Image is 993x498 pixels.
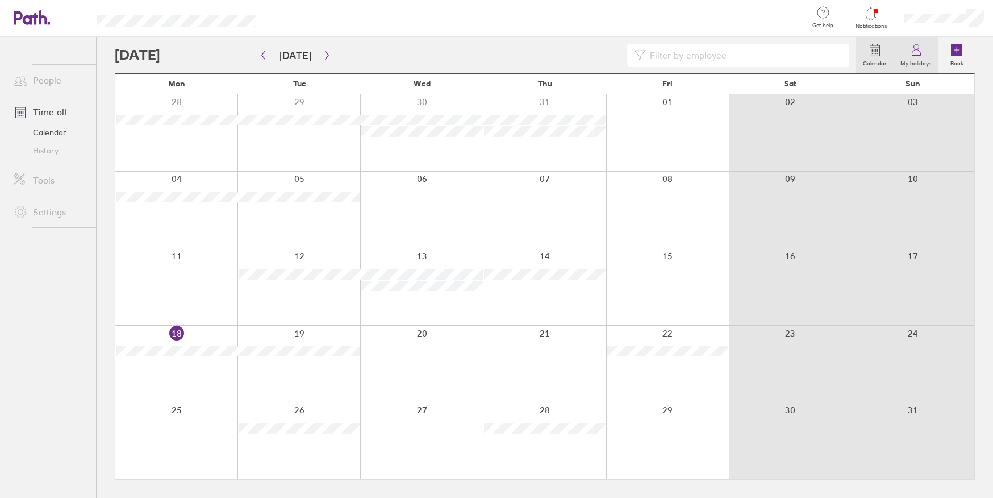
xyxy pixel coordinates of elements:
a: Settings [5,201,96,223]
a: Calendar [856,37,894,73]
label: Calendar [856,57,894,67]
a: My holidays [894,37,938,73]
span: Mon [168,79,185,88]
span: Notifications [853,23,890,30]
input: Filter by employee [645,44,843,66]
button: [DATE] [270,46,320,65]
span: Sat [784,79,796,88]
span: Thu [538,79,552,88]
a: Notifications [853,6,890,30]
a: Book [938,37,975,73]
a: Tools [5,169,96,192]
a: People [5,69,96,92]
span: Sun [906,79,920,88]
span: Wed [414,79,431,88]
span: Fri [662,79,673,88]
a: Calendar [5,123,96,142]
span: Tue [293,79,306,88]
a: History [5,142,96,160]
a: Time off [5,101,96,123]
span: Get help [804,22,841,29]
label: My holidays [894,57,938,67]
label: Book [944,57,970,67]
